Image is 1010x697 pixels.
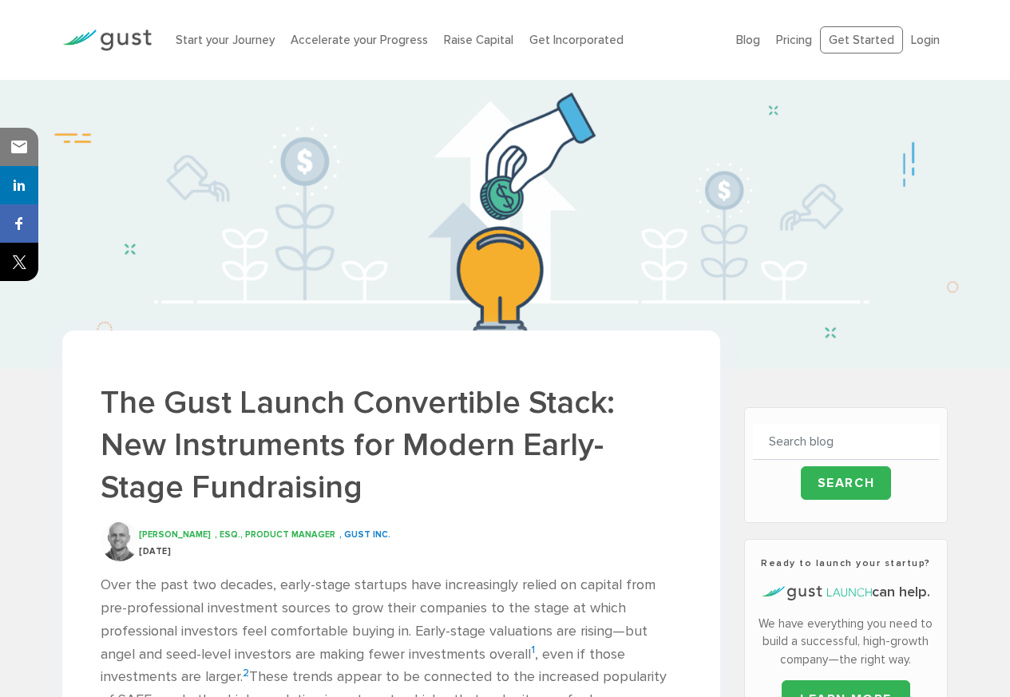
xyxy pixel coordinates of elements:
[776,33,812,47] a: Pricing
[243,667,249,679] a: 2
[753,615,939,669] p: We have everything you need to build a successful, high-growth company—the right way.
[801,466,892,500] input: Search
[101,521,139,561] img: Ryan Kutter
[753,556,939,570] h3: Ready to launch your startup?
[529,33,624,47] a: Get Incorporated
[62,30,152,51] img: Gust Logo
[139,546,171,556] span: [DATE]
[444,33,513,47] a: Raise Capital
[753,424,939,460] input: Search blog
[339,529,390,540] span: , GUST INC.
[911,33,940,47] a: Login
[291,33,428,47] a: Accelerate your Progress
[139,529,211,540] span: [PERSON_NAME]
[215,529,335,540] span: , ESQ., PRODUCT MANAGER
[820,26,903,54] a: Get Started
[753,582,939,603] h4: can help.
[531,644,535,656] a: 1
[101,382,682,509] h1: The Gust Launch Convertible Stack: New Instruments for Modern Early-Stage Fundraising
[176,33,275,47] a: Start your Journey
[736,33,760,47] a: Blog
